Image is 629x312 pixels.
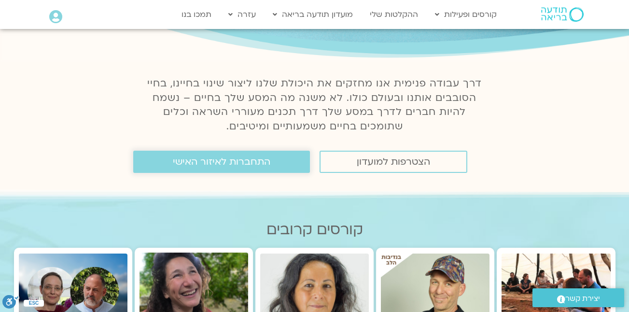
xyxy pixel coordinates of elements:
[430,5,502,24] a: קורסים ופעילות
[133,151,310,173] a: התחברות לאיזור האישי
[177,5,216,24] a: תמכו בנו
[268,5,358,24] a: מועדון תודעה בריאה
[173,156,270,167] span: התחברות לאיזור האישי
[541,7,584,22] img: תודעה בריאה
[365,5,423,24] a: ההקלטות שלי
[532,288,624,307] a: יצירת קשר
[142,76,488,134] p: דרך עבודה פנימית אנו מחזקים את היכולת שלנו ליצור שינוי בחיינו, בחיי הסובבים אותנו ובעולם כולו. לא...
[565,292,600,305] span: יצירת קשר
[224,5,261,24] a: עזרה
[14,221,615,238] h2: קורסים קרובים
[320,151,467,173] a: הצטרפות למועדון
[357,156,430,167] span: הצטרפות למועדון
